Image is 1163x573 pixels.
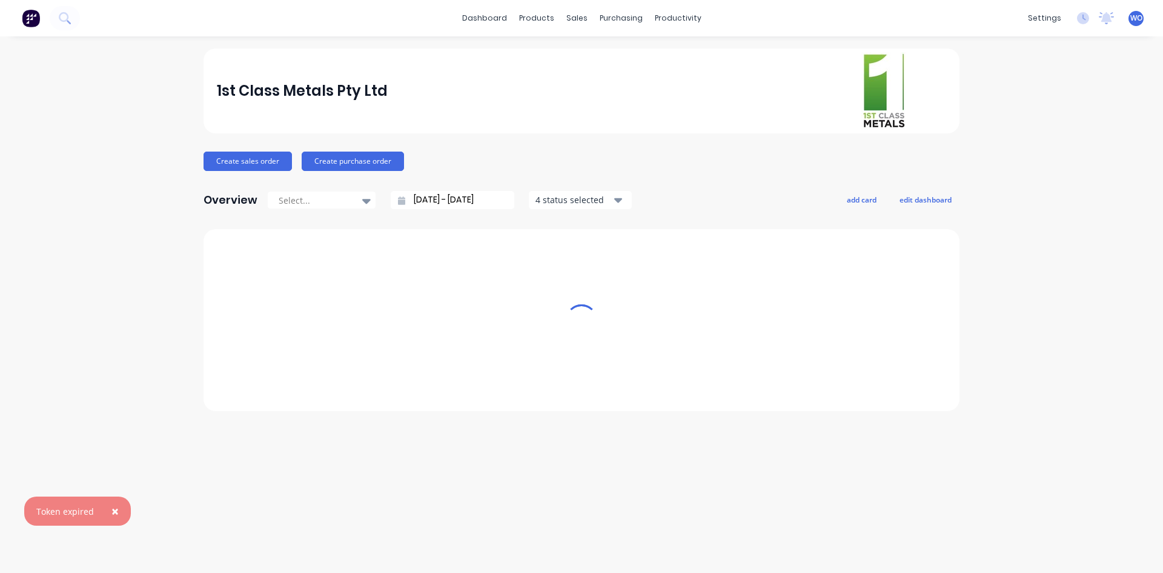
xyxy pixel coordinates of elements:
button: Create sales order [204,152,292,171]
span: × [111,503,119,520]
button: Close [99,497,131,526]
div: purchasing [594,9,649,27]
div: 1st Class Metals Pty Ltd [217,79,388,103]
div: sales [560,9,594,27]
div: 4 status selected [535,193,612,206]
div: Token expired [36,505,94,518]
div: productivity [649,9,707,27]
button: 4 status selected [529,191,632,209]
button: Create purchase order [302,152,404,171]
div: Overview [204,188,257,212]
div: products [513,9,560,27]
a: dashboard [456,9,513,27]
span: WO [1130,13,1142,24]
button: edit dashboard [892,192,959,207]
img: 1st Class Metals Pty Ltd [861,52,906,130]
img: Factory [22,9,40,27]
div: settings [1022,9,1067,27]
button: add card [839,192,884,207]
